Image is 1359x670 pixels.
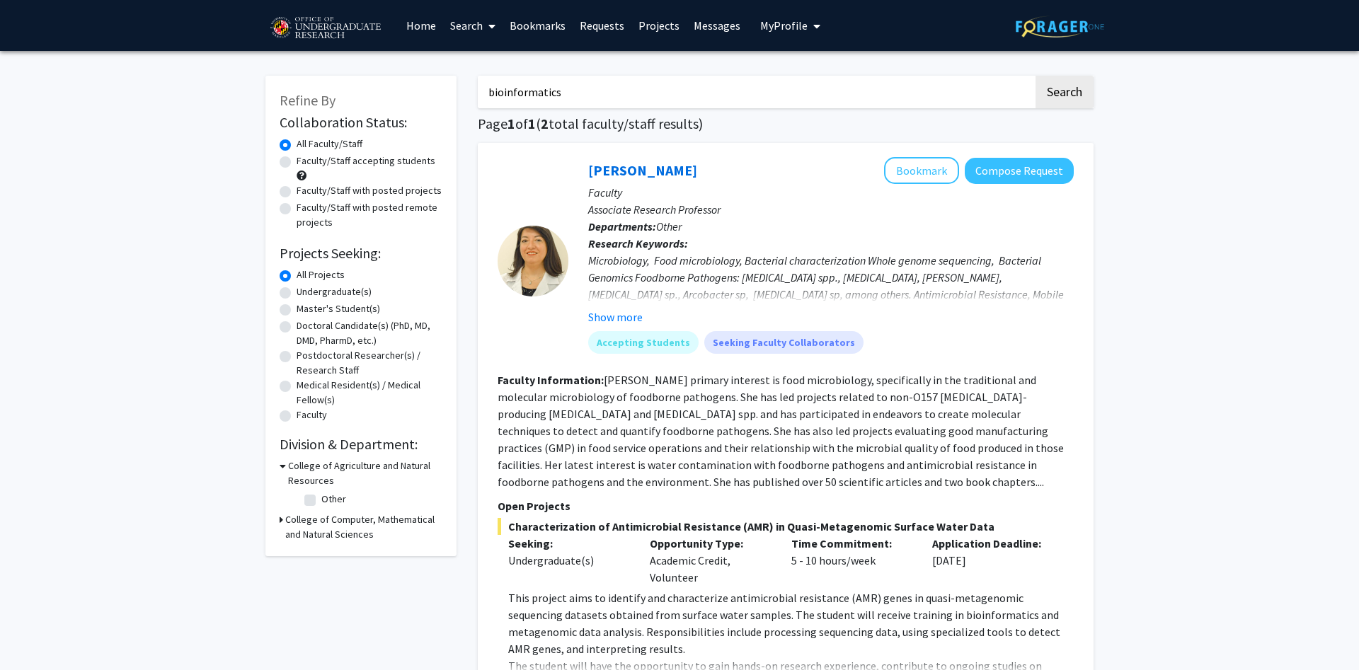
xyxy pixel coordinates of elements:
[498,497,1074,514] p: Open Projects
[503,1,573,50] a: Bookmarks
[297,154,435,168] label: Faculty/Staff accepting students
[656,219,682,233] span: Other
[297,318,442,348] label: Doctoral Candidate(s) (PhD, MD, DMD, PharmD, etc.)
[297,378,442,408] label: Medical Resident(s) / Medical Fellow(s)
[478,115,1094,132] h1: Page of ( total faculty/staff results)
[760,18,808,33] span: My Profile
[884,157,959,184] button: Add Magaly Toro to Bookmarks
[687,1,747,50] a: Messages
[297,348,442,378] label: Postdoctoral Researcher(s) / Research Staff
[704,331,864,354] mat-chip: Seeking Faculty Collaborators
[285,512,442,542] h3: College of Computer, Mathematical and Natural Sciences
[478,76,1033,108] input: Search Keywords
[588,331,699,354] mat-chip: Accepting Students
[588,236,688,250] b: Research Keywords:
[1036,76,1094,108] button: Search
[280,91,336,109] span: Refine By
[588,308,643,325] button: Show more
[588,201,1074,218] p: Associate Research Professor
[443,1,503,50] a: Search
[588,219,656,233] b: Departments:
[508,115,515,132] span: 1
[631,1,687,50] a: Projects
[297,137,362,151] label: All Faculty/Staff
[280,436,442,453] h2: Division & Department:
[399,1,443,50] a: Home
[541,115,549,132] span: 2
[297,200,442,230] label: Faculty/Staff with posted remote projects
[498,373,1064,489] fg-read-more: [PERSON_NAME] primary interest is food microbiology, specifically in the traditional and molecula...
[297,408,327,422] label: Faculty
[588,184,1074,201] p: Faculty
[791,535,912,552] p: Time Commitment:
[297,183,442,198] label: Faculty/Staff with posted projects
[498,373,604,387] b: Faculty Information:
[528,115,536,132] span: 1
[1016,16,1104,37] img: ForagerOne Logo
[922,535,1063,586] div: [DATE]
[508,552,629,569] div: Undergraduate(s)
[650,535,770,552] p: Opportunity Type:
[297,284,372,299] label: Undergraduate(s)
[498,518,1074,535] span: Characterization of Antimicrobial Resistance (AMR) in Quasi-Metagenomic Surface Water Data
[508,589,1074,657] p: This project aims to identify and characterize antimicrobial resistance (AMR) genes in quasi-meta...
[297,267,345,282] label: All Projects
[781,535,922,586] div: 5 - 10 hours/week
[639,535,781,586] div: Academic Credit, Volunteer
[280,245,442,262] h2: Projects Seeking:
[265,11,385,46] img: University of Maryland Logo
[588,161,697,179] a: [PERSON_NAME]
[508,535,629,552] p: Seeking:
[11,606,60,659] iframe: Chat
[280,114,442,131] h2: Collaboration Status:
[932,535,1053,552] p: Application Deadline:
[321,492,346,507] label: Other
[573,1,631,50] a: Requests
[965,158,1074,184] button: Compose Request to Magaly Toro
[588,252,1074,320] div: Microbiology, Food microbiology, Bacterial characterization Whole genome sequencing, Bacterial Ge...
[288,458,442,488] h3: College of Agriculture and Natural Resources
[297,301,380,316] label: Master's Student(s)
